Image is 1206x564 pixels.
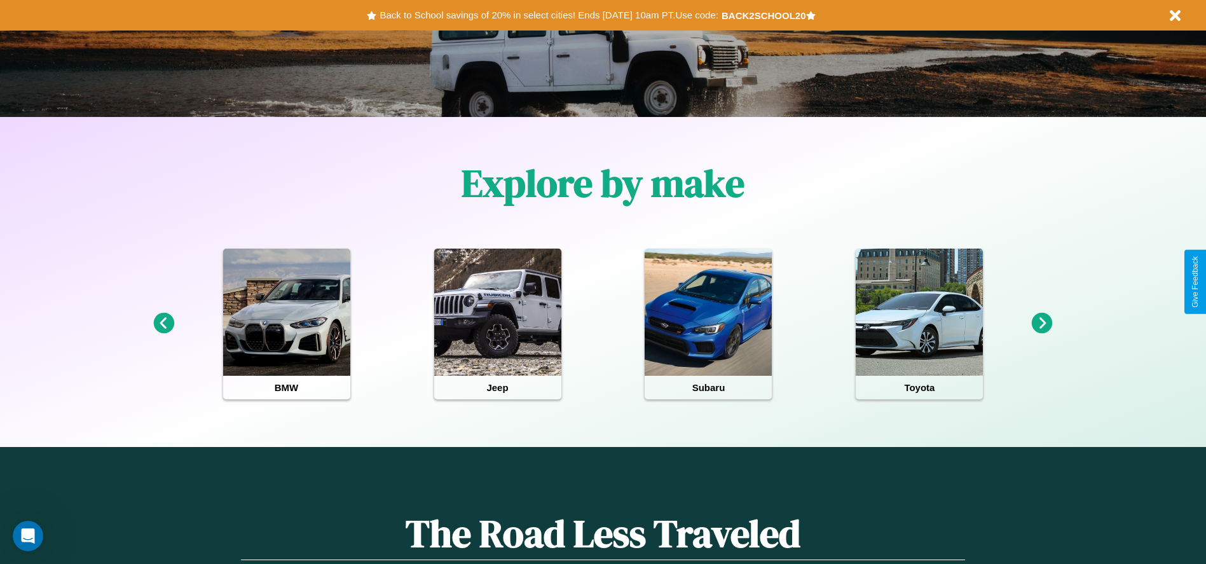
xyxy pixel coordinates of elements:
[462,157,744,209] h1: Explore by make
[856,376,983,399] h4: Toyota
[223,376,350,399] h4: BMW
[645,376,772,399] h4: Subaru
[241,507,964,560] h1: The Road Less Traveled
[722,10,806,21] b: BACK2SCHOOL20
[13,521,43,551] iframe: Intercom live chat
[1191,256,1200,308] div: Give Feedback
[434,376,561,399] h4: Jeep
[376,6,721,24] button: Back to School savings of 20% in select cities! Ends [DATE] 10am PT.Use code:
